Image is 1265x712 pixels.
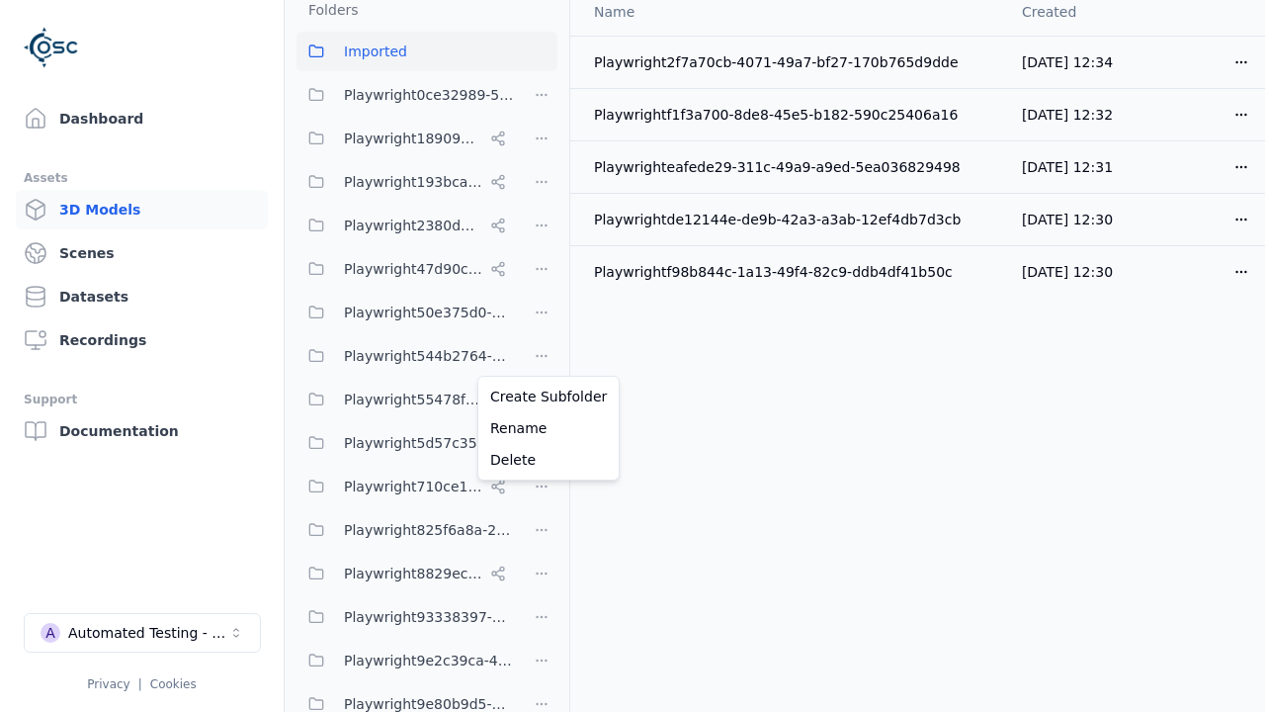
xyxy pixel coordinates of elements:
a: Rename [482,412,615,444]
a: Delete [482,444,615,476]
a: Create Subfolder [482,381,615,412]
